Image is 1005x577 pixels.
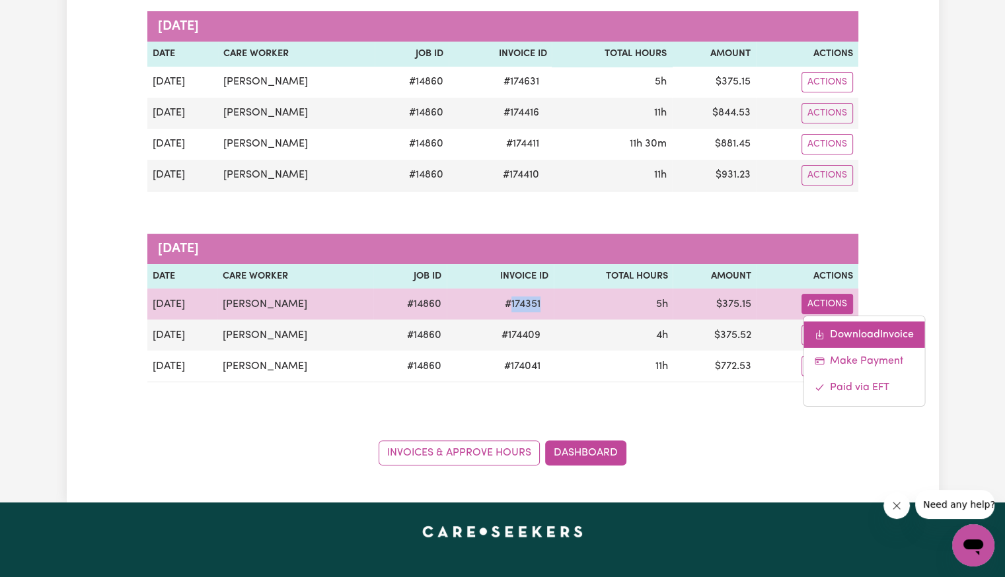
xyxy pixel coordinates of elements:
[756,42,858,67] th: Actions
[673,264,756,289] th: Amount
[217,264,373,289] th: Care Worker
[672,42,756,67] th: Amount
[655,361,667,372] span: 11 hours
[217,351,373,382] td: [PERSON_NAME]
[545,440,626,465] a: Dashboard
[422,526,583,537] a: Careseekers home page
[952,524,994,566] iframe: Button to launch messaging window
[375,67,449,98] td: # 14860
[672,67,756,98] td: $ 375.15
[655,77,667,87] span: 5 hours
[655,299,667,310] span: 5 hours
[803,348,924,374] a: Make Payment
[217,288,373,320] td: [PERSON_NAME]
[801,134,853,154] button: Actions
[218,129,375,160] td: [PERSON_NAME]
[883,492,910,519] iframe: Close message
[801,72,853,92] button: Actions
[147,129,218,160] td: [DATE]
[630,139,667,149] span: 11 hours 30 minutes
[375,129,449,160] td: # 14860
[673,288,756,320] td: $ 375.15
[803,322,924,348] a: Download invoice #174351
[375,160,449,191] td: # 14860
[218,98,375,129] td: [PERSON_NAME]
[147,234,858,264] caption: [DATE]
[218,160,375,191] td: [PERSON_NAME]
[218,42,375,67] th: Care Worker
[496,358,548,374] span: # 174041
[654,170,667,180] span: 11 hours
[801,325,853,345] button: Actions
[447,264,554,289] th: Invoice ID
[147,42,218,67] th: Date
[147,351,217,382] td: [DATE]
[147,11,858,42] caption: [DATE]
[147,160,218,191] td: [DATE]
[494,167,546,183] span: # 174410
[8,9,80,20] span: Need any help?
[147,288,217,320] td: [DATE]
[672,129,756,160] td: $ 881.45
[147,98,218,129] td: [DATE]
[554,264,673,289] th: Total Hours
[801,103,853,123] button: Actions
[375,42,449,67] th: Job ID
[217,320,373,351] td: [PERSON_NAME]
[375,98,449,129] td: # 14860
[655,330,667,341] span: 4 hours
[915,490,994,519] iframe: Message from company
[801,356,853,376] button: Actions
[495,105,546,121] span: # 174416
[147,320,217,351] td: [DATE]
[495,74,546,90] span: # 174631
[147,67,218,98] td: [DATE]
[757,264,858,289] th: Actions
[672,98,756,129] td: $ 844.53
[654,108,667,118] span: 11 hours
[373,288,447,320] td: # 14860
[801,165,853,186] button: Actions
[673,320,756,351] td: $ 375.52
[498,136,546,152] span: # 174411
[672,160,756,191] td: $ 931.23
[147,264,217,289] th: Date
[373,320,447,351] td: # 14860
[449,42,552,67] th: Invoice ID
[803,316,925,407] div: Actions
[373,351,447,382] td: # 14860
[373,264,447,289] th: Job ID
[379,440,540,465] a: Invoices & Approve Hours
[801,294,853,314] button: Actions
[497,296,548,312] span: # 174351
[552,42,671,67] th: Total Hours
[673,351,756,382] td: $ 772.53
[218,67,375,98] td: [PERSON_NAME]
[494,327,548,343] span: # 174409
[803,374,924,401] a: Mark invoice #174351 as paid via EFT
